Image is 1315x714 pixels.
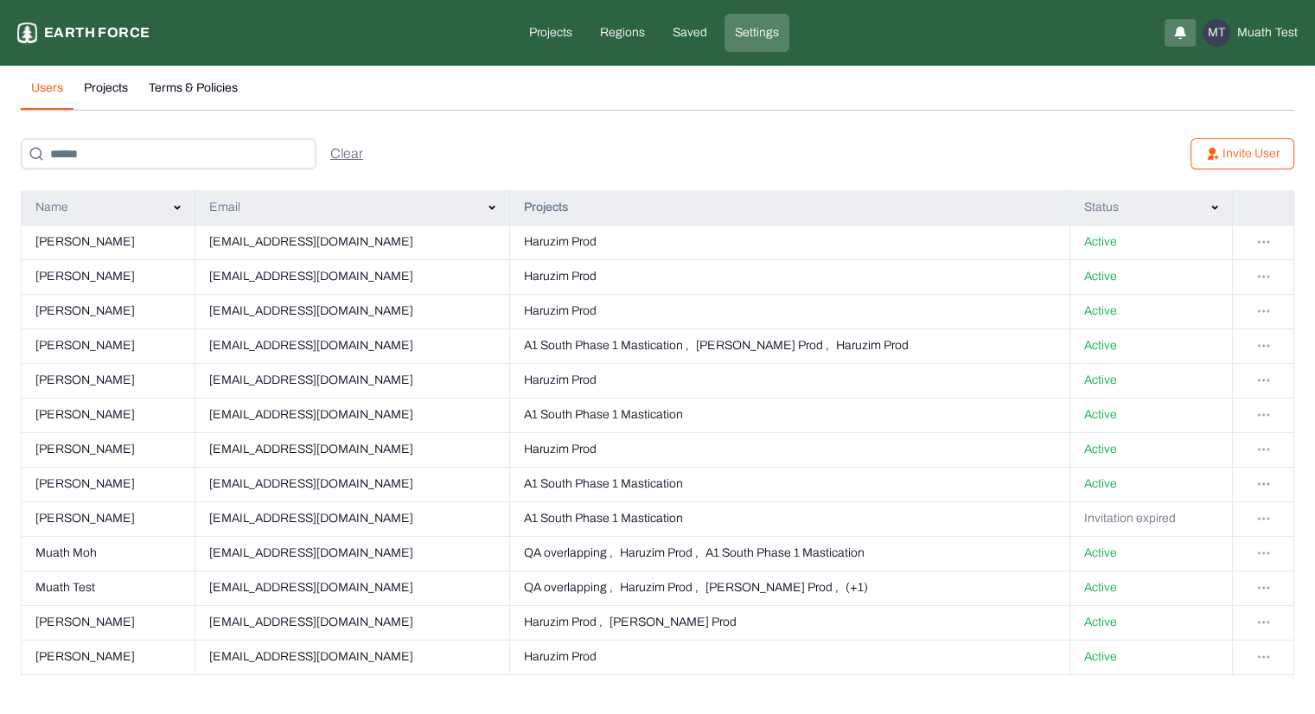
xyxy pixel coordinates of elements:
td: Active [1069,467,1232,501]
button: Haruzim Prod [524,268,1056,285]
span: Test [1275,24,1298,41]
p: A1 South Phase 1 Mastication [524,406,683,424]
td: [EMAIL_ADDRESS][DOMAIN_NAME] [195,294,509,328]
td: [EMAIL_ADDRESS][DOMAIN_NAME] [195,398,509,432]
p: QA overlapping , [524,579,613,596]
td: Active [1069,328,1232,363]
img: svg%3e [1257,586,1270,590]
p: QA overlapping , [524,545,613,562]
td: [EMAIL_ADDRESS][DOMAIN_NAME] [195,571,509,605]
p: Haruzim Prod [524,441,597,458]
button: Users [21,80,73,110]
img: svg%3e [488,204,495,211]
th: Projects [509,190,1069,225]
p: Haruzim Prod [524,303,597,320]
button: MTMuathTest [1203,19,1298,47]
p: A1 South Phase 1 Mastication [705,545,865,562]
p: Haruzim Prod [524,648,597,666]
button: Haruzim Prod [524,303,1056,320]
button: A1 South Phase 1 Mastication [524,510,1056,527]
img: svg%3e [1257,275,1270,278]
div: Clear [330,143,363,164]
p: [PERSON_NAME] Prod , [696,337,829,354]
a: Settings [725,14,789,52]
td: [EMAIL_ADDRESS][DOMAIN_NAME] [195,363,509,398]
p: Haruzim Prod , [620,579,699,596]
td: Active [1069,536,1232,571]
button: A1 South Phase 1 Mastication [524,406,1056,424]
td: [PERSON_NAME] [22,467,195,501]
td: Muath Moh [22,536,195,571]
button: Invite User [1191,138,1294,169]
img: svg%3e [1257,621,1270,624]
img: svg%3e [1257,551,1270,555]
button: A1 South Phase 1 Mastication [524,475,1056,493]
td: Active [1069,294,1232,328]
img: svg%3e [1257,240,1270,244]
td: Active [1069,432,1232,467]
td: [PERSON_NAME] [22,432,195,467]
td: [PERSON_NAME] [22,363,195,398]
p: A1 South Phase 1 Mastication [524,510,683,527]
img: search-icon [29,147,43,161]
button: QA overlapping ,Haruzim Prod ,[PERSON_NAME] Prod ,(+1) [524,579,1056,596]
img: svg%3e [1257,413,1270,417]
td: [EMAIL_ADDRESS][DOMAIN_NAME] [195,467,509,501]
td: Active [1069,398,1232,432]
td: [PERSON_NAME] [22,294,195,328]
td: Active [1069,640,1232,674]
p: Status [1084,199,1119,216]
p: Earth force [44,22,150,43]
td: [PERSON_NAME] [22,501,195,536]
p: A1 South Phase 1 Mastication , [524,337,689,354]
td: Invitation expired [1069,501,1232,536]
td: [PERSON_NAME] [22,328,195,363]
div: MT [1203,19,1230,47]
td: [PERSON_NAME] [22,605,195,640]
p: Haruzim Prod [524,233,597,251]
p: [PERSON_NAME] Prod , [705,579,839,596]
a: Projects [519,14,583,52]
button: Haruzim Prod [524,648,1056,666]
td: [EMAIL_ADDRESS][DOMAIN_NAME] [195,501,509,536]
td: Active [1069,605,1232,640]
td: [PERSON_NAME] [22,225,195,259]
td: Active [1069,259,1232,294]
a: Saved [662,14,718,52]
p: Invite User [1222,145,1280,163]
img: svg%3e [1257,309,1270,313]
img: svg%3e [174,204,181,211]
img: svg%3e [1257,655,1270,659]
button: A1 South Phase 1 Mastication ,[PERSON_NAME] Prod ,Haruzim Prod [524,337,1056,354]
p: A1 South Phase 1 Mastication [524,475,683,493]
p: Haruzim Prod , [524,614,603,631]
button: QA overlapping ,Haruzim Prod ,A1 South Phase 1 Mastication [524,545,1056,562]
button: Haruzim Prod ,[PERSON_NAME] Prod [524,614,1056,631]
td: [EMAIL_ADDRESS][DOMAIN_NAME] [195,640,509,674]
p: Saved [673,24,707,41]
a: Regions [590,14,655,52]
img: svg%3e [1257,344,1270,347]
button: Haruzim Prod [524,233,1056,251]
p: Haruzim Prod [524,372,597,389]
td: [EMAIL_ADDRESS][DOMAIN_NAME] [195,432,509,467]
img: svg%3e [1257,379,1270,382]
p: Email [209,199,240,216]
span: Muath [1237,24,1272,41]
img: svg%3e [1211,204,1218,211]
td: Active [1069,225,1232,259]
td: [EMAIL_ADDRESS][DOMAIN_NAME] [195,605,509,640]
img: earthforce-logo-white-uG4MPadI.svg [17,22,37,43]
p: Haruzim Prod , [620,545,699,562]
button: Haruzim Prod [524,372,1056,389]
td: [EMAIL_ADDRESS][DOMAIN_NAME] [195,328,509,363]
td: [PERSON_NAME] [22,640,195,674]
td: Muath Test [22,571,195,605]
td: Active [1069,571,1232,605]
p: Haruzim Prod [524,268,597,285]
img: svg%3e [1257,482,1270,486]
td: [PERSON_NAME] [22,398,195,432]
td: [EMAIL_ADDRESS][DOMAIN_NAME] [195,259,509,294]
p: [PERSON_NAME] Prod [610,614,737,631]
p: Projects [529,24,572,41]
